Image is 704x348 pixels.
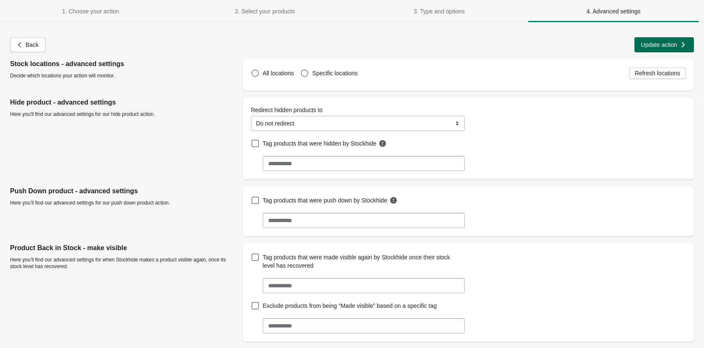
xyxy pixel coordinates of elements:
p: Here you’ll find our advanced settings for our push down product action. [10,200,236,206]
span: Redirect hidden products to [251,107,323,113]
span: 1. Choose your action [62,8,119,15]
p: Stock locations - advanced settings [10,59,236,69]
span: 2. Select your products [235,8,295,15]
p: Here you'll find our advanced settings for our hide product action. [10,111,236,118]
span: Tag products that were push down by Stockhide [263,196,387,205]
button: Refresh locations [629,67,686,79]
span: Refresh locations [635,70,680,77]
p: Push Down product - advanced settings [10,186,236,196]
span: 4. Advanced settings [586,8,640,15]
span: All locations [263,70,294,77]
span: Update action [641,41,677,48]
span: 3. Type and options [414,8,465,15]
span: Exclude products from being “Made visible” based on a specific tag [263,302,437,310]
p: Hide product - advanced settings [10,97,236,107]
button: Back [10,37,46,52]
button: Update action [634,37,694,52]
p: Here you’ll find our advanced settings for when Stockhide makes a product visible again, once its... [10,256,236,270]
span: Back [26,41,39,48]
p: Decide which locations your action will monitor. [10,72,236,79]
span: Tag products that were hidden by Stockhide [263,139,377,148]
span: Specific locations [312,70,357,77]
p: Product Back in Stock - make visible [10,243,236,253]
span: Tag products that were made visible again by Stockhide once their stock level has recovered [263,253,463,270]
